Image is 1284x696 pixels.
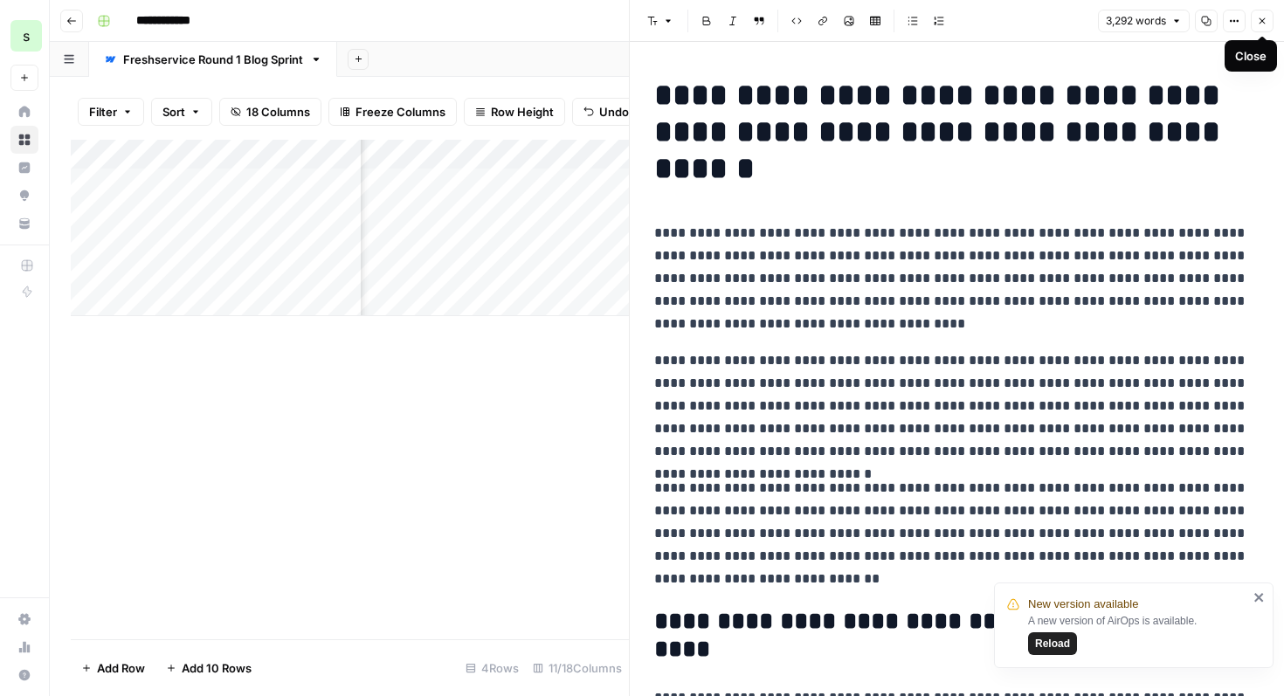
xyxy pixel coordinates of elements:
button: 18 Columns [219,98,321,126]
span: 18 Columns [246,103,310,121]
button: Filter [78,98,144,126]
a: Settings [10,605,38,633]
button: Row Height [464,98,565,126]
span: Filter [89,103,117,121]
div: A new version of AirOps is available. [1028,613,1248,655]
span: Sort [162,103,185,121]
span: Reload [1035,636,1070,651]
span: Freeze Columns [356,103,445,121]
button: Undo [572,98,640,126]
button: Sort [151,98,212,126]
a: Freshservice Round 1 Blog Sprint [89,42,337,77]
button: Reload [1028,632,1077,655]
span: Add 10 Rows [182,659,252,677]
a: Your Data [10,210,38,238]
div: 11/18 Columns [526,654,629,682]
button: Workspace: saasgenie [10,14,38,58]
a: Insights [10,154,38,182]
button: Add Row [71,654,155,682]
span: s [23,25,30,46]
a: Home [10,98,38,126]
span: New version available [1028,596,1138,613]
button: Add 10 Rows [155,654,262,682]
button: 3,292 words [1098,10,1190,32]
button: Freeze Columns [328,98,457,126]
div: 4 Rows [459,654,526,682]
a: Usage [10,633,38,661]
span: Undo [599,103,629,121]
a: Opportunities [10,182,38,210]
span: 3,292 words [1106,13,1166,29]
span: Row Height [491,103,554,121]
span: Add Row [97,659,145,677]
div: Freshservice Round 1 Blog Sprint [123,51,303,68]
button: close [1253,590,1266,604]
a: Browse [10,126,38,154]
button: Help + Support [10,661,38,689]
